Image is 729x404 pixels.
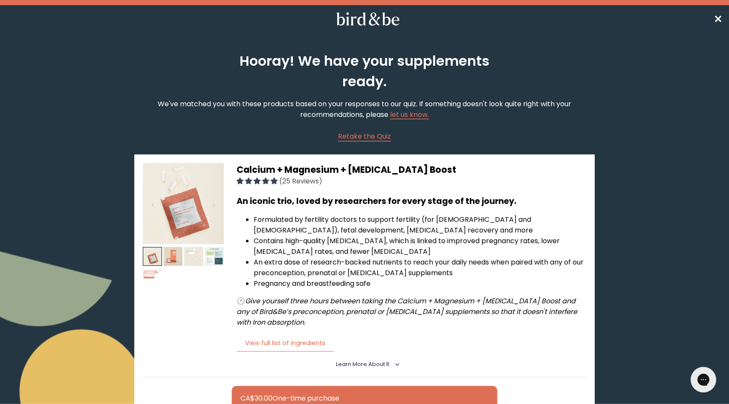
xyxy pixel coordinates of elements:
[254,279,370,288] span: Pregnancy and breastfeeding safe
[254,257,586,278] li: An extra dose of research-backed nutrients to reach your daily needs when paired with any of our ...
[164,247,183,266] img: thumbnail image
[237,296,577,327] em: Give yourself three hours between taking the Calcium + Magnesium + [MEDICAL_DATA] Boost and any o...
[336,360,393,368] summary: Learn More About it <
[143,163,224,244] img: thumbnail image
[237,176,279,186] span: 4.84 stars
[237,334,334,352] button: View full list of ingredients
[226,51,503,92] h2: Hooray! We have your supplements ready.
[134,99,595,120] p: We've matched you with these products based on your responses to our quiz. If something doesn't l...
[338,131,391,142] a: Retake the Quiz
[392,362,399,366] i: <
[336,360,389,368] span: Learn More About it
[686,364,720,395] iframe: Gorgias live chat messenger
[237,163,456,176] span: Calcium + Magnesium + [MEDICAL_DATA] Boost
[254,235,586,257] li: Contains high-quality [MEDICAL_DATA], which is linked to improved pregnancy rates, lower [MEDICAL...
[714,12,722,26] a: ✕
[237,195,516,207] b: An iconic trio, loved by researchers for every stage of the journey.
[143,269,162,288] img: thumbnail image
[237,296,245,306] strong: 🕐
[143,247,162,266] img: thumbnail image
[279,176,322,186] span: (25 Reviews)
[390,110,429,119] a: let us know.
[205,247,224,266] img: thumbnail image
[254,214,586,235] li: Formulated by fertility doctors to support fertility (for [DEMOGRAPHIC_DATA] and [DEMOGRAPHIC_DAT...
[184,247,203,266] img: thumbnail image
